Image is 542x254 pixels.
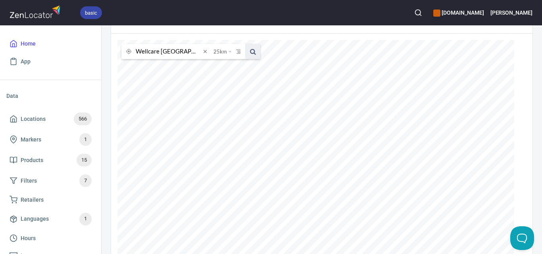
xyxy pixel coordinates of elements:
span: App [21,57,31,67]
span: 1 [79,214,92,223]
span: Languages [21,214,49,224]
input: search [136,44,201,59]
span: 1 [79,135,92,144]
a: Retailers [6,191,95,209]
div: basic [80,6,102,19]
a: Filters7 [6,170,95,191]
li: Data [6,86,95,105]
div: Manage your apps [433,4,484,21]
span: Hours [21,233,36,243]
a: Locations566 [6,109,95,129]
span: Filters [21,176,37,186]
button: [PERSON_NAME] [490,4,532,21]
button: color-CE600E [433,10,440,17]
a: Products15 [6,150,95,170]
span: basic [80,9,102,17]
span: Home [21,39,36,49]
a: Markers1 [6,129,95,150]
img: zenlocator [10,3,63,20]
span: Markers [21,135,41,145]
h6: [DOMAIN_NAME] [433,8,484,17]
a: App [6,53,95,71]
h6: [PERSON_NAME] [490,8,532,17]
a: Hours [6,229,95,247]
a: Languages1 [6,209,95,229]
span: Locations [21,114,46,124]
span: 25 km [213,44,227,59]
a: Home [6,35,95,53]
span: 7 [79,176,92,185]
span: 15 [77,156,92,165]
iframe: Help Scout Beacon - Open [510,226,534,250]
span: 566 [74,115,92,124]
button: Search [409,4,427,21]
span: Retailers [21,195,44,205]
span: Products [21,155,43,165]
